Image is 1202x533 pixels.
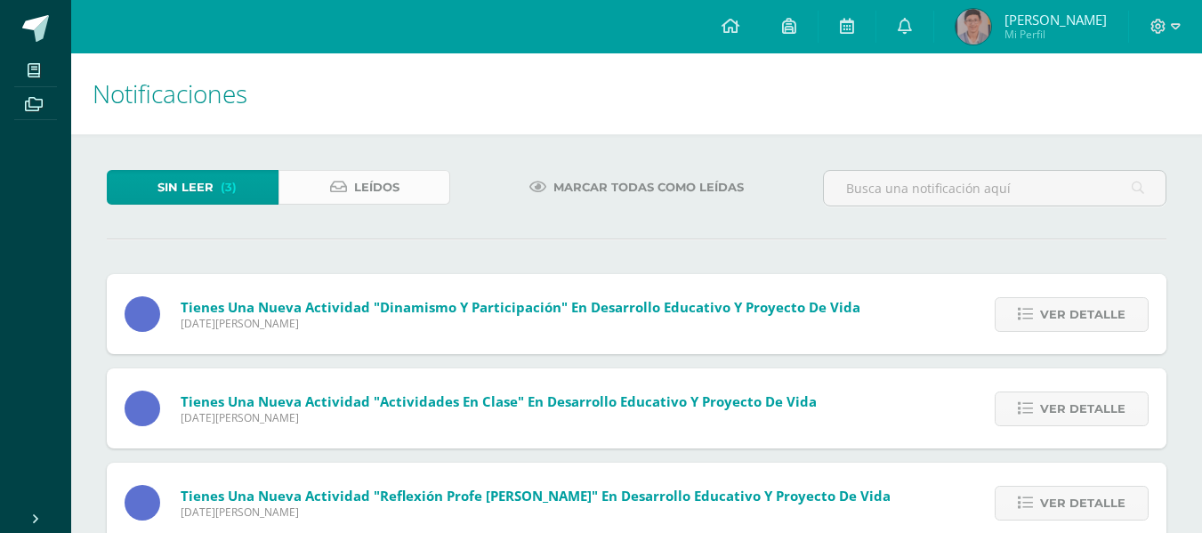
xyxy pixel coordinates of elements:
span: Notificaciones [93,77,247,110]
span: (3) [221,171,237,204]
span: Ver detalle [1040,392,1125,425]
span: [DATE][PERSON_NAME] [181,505,891,520]
span: Tienes una nueva actividad "Dinamismo y participación" En Desarrollo Educativo y Proyecto de Vida [181,298,860,316]
span: Tienes una nueva actividad "Reflexión profe [PERSON_NAME]" En Desarrollo Educativo y Proyecto de ... [181,487,891,505]
span: [PERSON_NAME] [1004,11,1107,28]
img: 9ccb69e3c28bfc63e59a54b2b2b28f1c.png [956,9,991,44]
span: [DATE][PERSON_NAME] [181,316,860,331]
span: Ver detalle [1040,298,1125,331]
input: Busca una notificación aquí [824,171,1166,206]
span: Ver detalle [1040,487,1125,520]
a: Leídos [278,170,450,205]
span: Tienes una nueva actividad "Actividades en clase" En Desarrollo Educativo y Proyecto de Vida [181,392,817,410]
a: Marcar todas como leídas [507,170,766,205]
a: Sin leer(3) [107,170,278,205]
span: [DATE][PERSON_NAME] [181,410,817,425]
span: Marcar todas como leídas [553,171,744,204]
span: Leídos [354,171,399,204]
span: Sin leer [157,171,214,204]
span: Mi Perfil [1004,27,1107,42]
